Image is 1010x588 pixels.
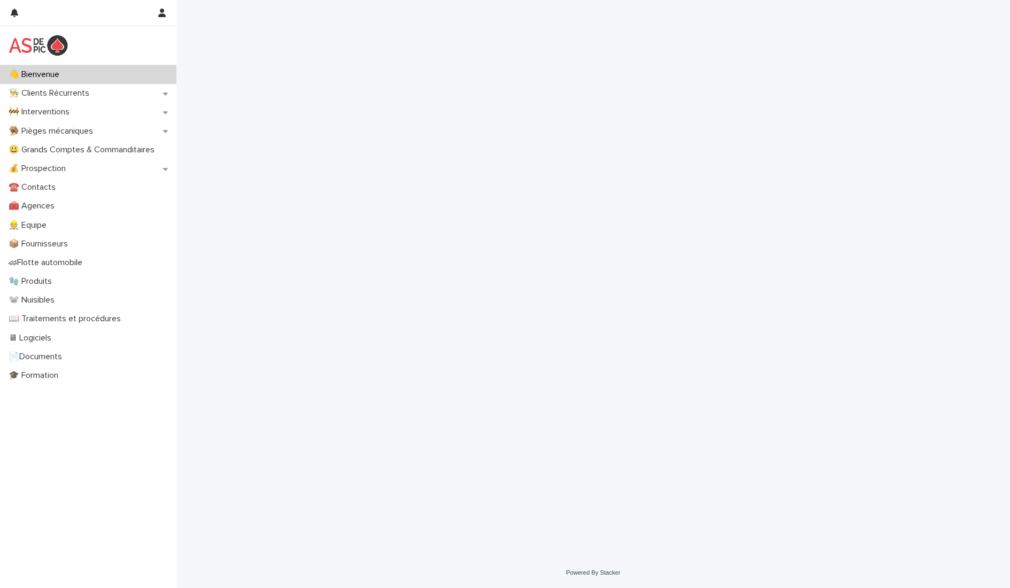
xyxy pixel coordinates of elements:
[4,88,98,98] p: 👨‍🍳 Clients Récurrents
[4,182,64,192] p: ☎️ Contacts
[4,201,63,211] p: 🧰 Agences
[4,145,163,155] p: 😃 Grands Comptes & Commanditaires
[4,126,102,136] p: 🪤 Pièges mécaniques
[4,314,129,324] p: 📖 Traitements et procédures
[4,164,74,174] p: 💰 Prospection
[4,276,60,287] p: 🧤 Produits
[9,35,68,56] img: yKcqic14S0S6KrLdrqO6
[4,295,63,305] p: 🐭 Nuisibles
[4,352,71,362] p: 📄Documents
[4,370,67,381] p: 🎓 Formation
[566,569,620,576] a: Powered By Stacker
[4,239,76,249] p: 📦 Fournisseurs
[4,69,68,80] p: 👋 Bienvenue
[4,333,60,343] p: 🖥 Logiciels
[4,107,78,117] p: 🚧 Interventions
[4,258,91,268] p: 🏎Flotte automobile
[4,220,55,230] p: 👷 Equipe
